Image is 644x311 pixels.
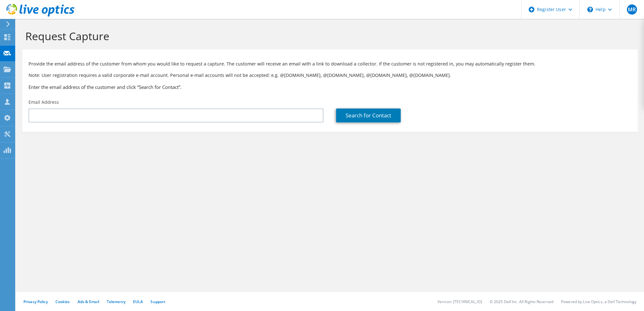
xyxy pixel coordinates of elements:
[561,299,636,304] li: Powered by Live Optics, a Dell Technology
[587,7,593,12] svg: \n
[437,299,482,304] li: Version: [TECHNICAL_ID]
[107,299,125,304] a: Telemetry
[336,109,401,122] a: Search for Contact
[627,4,637,15] span: MR
[29,60,631,67] p: Provide the email address of the customer from whom you would like to request a capture. The cust...
[55,299,70,304] a: Cookies
[490,299,553,304] li: © 2025 Dell Inc. All Rights Reserved
[29,84,631,90] h3: Enter the email address of the customer and click “Search for Contact”.
[23,299,48,304] a: Privacy Policy
[25,29,631,43] h1: Request Capture
[29,72,631,79] p: Note: User registration requires a valid corporate e-mail account. Personal e-mail accounts will ...
[133,299,143,304] a: EULA
[150,299,165,304] a: Support
[78,299,99,304] a: Ads & Email
[29,99,59,105] label: Email Address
